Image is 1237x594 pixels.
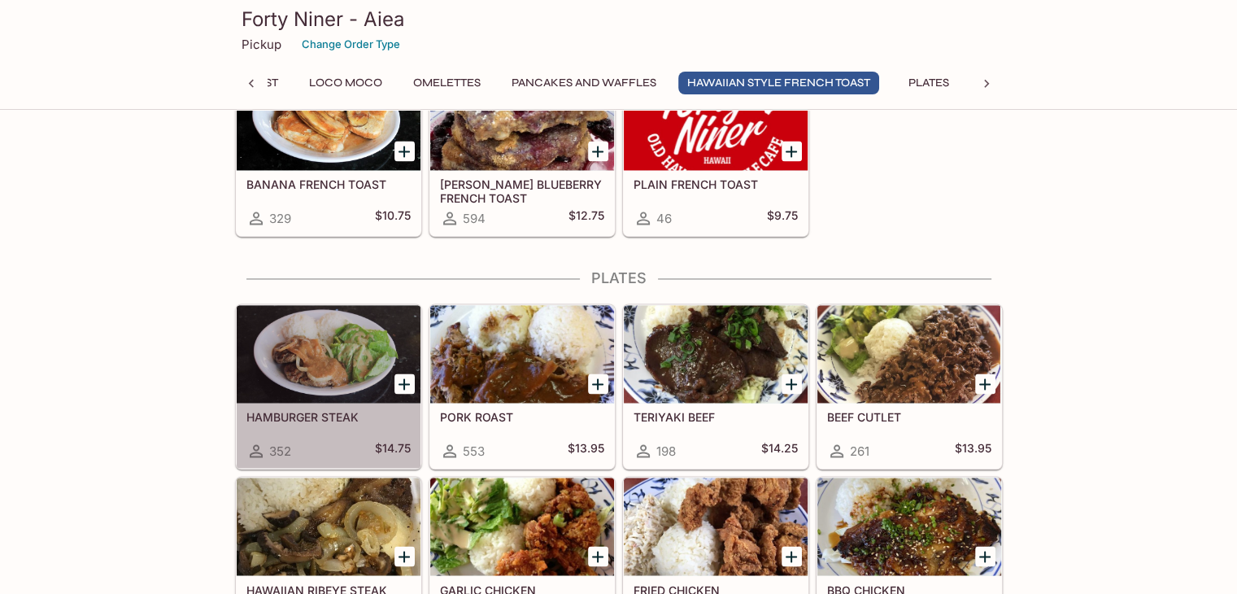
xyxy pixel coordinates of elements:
[656,443,676,459] span: 198
[246,177,411,191] h5: BANANA FRENCH TOAST
[235,269,1003,287] h4: Plates
[782,373,802,394] button: Add TERIYAKI BEEF
[440,410,604,424] h5: PORK ROAST
[975,546,995,566] button: Add BBQ CHICKEN
[269,443,291,459] span: 352
[429,304,615,469] a: PORK ROAST553$13.95
[375,208,411,228] h5: $10.75
[236,72,421,236] a: BANANA FRENCH TOAST329$10.75
[782,141,802,161] button: Add PLAIN FRENCH TOAST
[892,72,965,94] button: Plates
[246,410,411,424] h5: HAMBURGER STEAK
[568,441,604,461] h5: $13.95
[269,211,291,226] span: 329
[237,305,420,403] div: HAMBURGER STEAK
[440,177,604,204] h5: [PERSON_NAME] BLUEBERRY FRENCH TOAST
[242,37,281,52] p: Pickup
[242,7,996,32] h3: Forty Niner - Aiea
[623,72,808,236] a: PLAIN FRENCH TOAST46$9.75
[404,72,490,94] button: Omelettes
[394,546,415,566] button: Add HAWAIIAN RIBEYE STEAK
[678,72,879,94] button: Hawaiian Style French Toast
[850,443,869,459] span: 261
[300,72,391,94] button: Loco Moco
[430,305,614,403] div: PORK ROAST
[237,478,420,575] div: HAWAIIAN RIBEYE STEAK
[237,72,420,170] div: BANANA FRENCH TOAST
[955,441,991,461] h5: $13.95
[503,72,665,94] button: Pancakes and Waffles
[463,211,486,226] span: 594
[767,208,798,228] h5: $9.75
[568,208,604,228] h5: $12.75
[624,478,808,575] div: FRIED CHICKEN
[588,373,608,394] button: Add PORK ROAST
[634,410,798,424] h5: TERIYAKI BEEF
[761,441,798,461] h5: $14.25
[588,546,608,566] button: Add GARLIC CHICKEN
[782,546,802,566] button: Add FRIED CHICKEN
[375,441,411,461] h5: $14.75
[817,305,1001,403] div: BEEF CUTLET
[463,443,485,459] span: 553
[624,72,808,170] div: PLAIN FRENCH TOAST
[429,72,615,236] a: [PERSON_NAME] BLUEBERRY FRENCH TOAST594$12.75
[623,304,808,469] a: TERIYAKI BEEF198$14.25
[624,305,808,403] div: TERIYAKI BEEF
[975,373,995,394] button: Add BEEF CUTLET
[588,141,608,161] button: Add SWEET LEILANI BLUEBERRY FRENCH TOAST
[817,304,1002,469] a: BEEF CUTLET261$13.95
[294,32,407,57] button: Change Order Type
[634,177,798,191] h5: PLAIN FRENCH TOAST
[236,304,421,469] a: HAMBURGER STEAK352$14.75
[817,478,1001,575] div: BBQ CHICKEN
[430,72,614,170] div: SWEET LEILANI BLUEBERRY FRENCH TOAST
[827,410,991,424] h5: BEEF CUTLET
[394,141,415,161] button: Add BANANA FRENCH TOAST
[394,373,415,394] button: Add HAMBURGER STEAK
[430,478,614,575] div: GARLIC CHICKEN
[656,211,672,226] span: 46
